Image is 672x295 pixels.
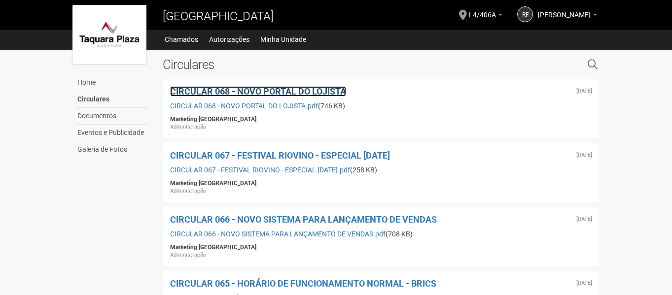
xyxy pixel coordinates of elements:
[170,278,436,289] a: CIRCULAR 065 - HORÁRIO DE FUNCIONAMENTO NORMAL - BRICS
[576,152,592,158] div: Terça-feira, 22 de julho de 2025 às 20:02
[517,6,533,22] a: RF
[538,12,597,20] a: [PERSON_NAME]
[165,33,198,46] a: Chamados
[576,216,592,222] div: Segunda-feira, 14 de julho de 2025 às 20:27
[170,123,593,131] div: Administração
[163,57,487,72] h2: Circulares
[170,150,390,161] a: CIRCULAR 067 - FESTIVAL RIOVINO - ESPECIAL [DATE]
[170,166,350,174] a: CIRCULAR 067 - FESTIVAL RIOVINO - ESPECIAL [DATE].pdf
[170,229,593,238] div: (708 KB)
[170,243,593,251] div: Marketing [GEOGRAPHIC_DATA]
[170,115,593,123] div: Marketing [GEOGRAPHIC_DATA]
[260,33,306,46] a: Minha Unidade
[170,86,346,97] a: CIRCULAR 068 - NOVO PORTAL DO LOJISTA
[170,165,593,174] div: (258 KB)
[576,280,592,286] div: Quarta-feira, 2 de julho de 2025 às 21:27
[469,12,502,20] a: L4/406A
[209,33,249,46] a: Autorizações
[576,88,592,94] div: Quinta-feira, 14 de agosto de 2025 às 15:00
[170,102,318,110] a: CIRCULAR 068 - NOVO PORTAL DO LOJISTA.pdf
[170,251,593,259] div: Administração
[72,5,146,64] img: logo.jpg
[75,141,148,158] a: Galeria de Fotos
[170,214,437,225] a: CIRCULAR 066 - NOVO SISTEMA PARA LANÇAMENTO DE VENDAS
[75,91,148,108] a: Circulares
[469,1,496,19] span: L4/406A
[170,179,593,187] div: Marketing [GEOGRAPHIC_DATA]
[163,9,274,23] span: [GEOGRAPHIC_DATA]
[75,74,148,91] a: Home
[170,101,593,110] div: (746 KB)
[538,1,591,19] span: Regina Ferreira Alves da Silva
[75,108,148,125] a: Documentos
[170,187,593,195] div: Administração
[75,125,148,141] a: Eventos e Publicidade
[170,230,386,238] a: CIRCULAR 066 - NOVO SISTEMA PARA LANÇAMENTO DE VENDAS.pdf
